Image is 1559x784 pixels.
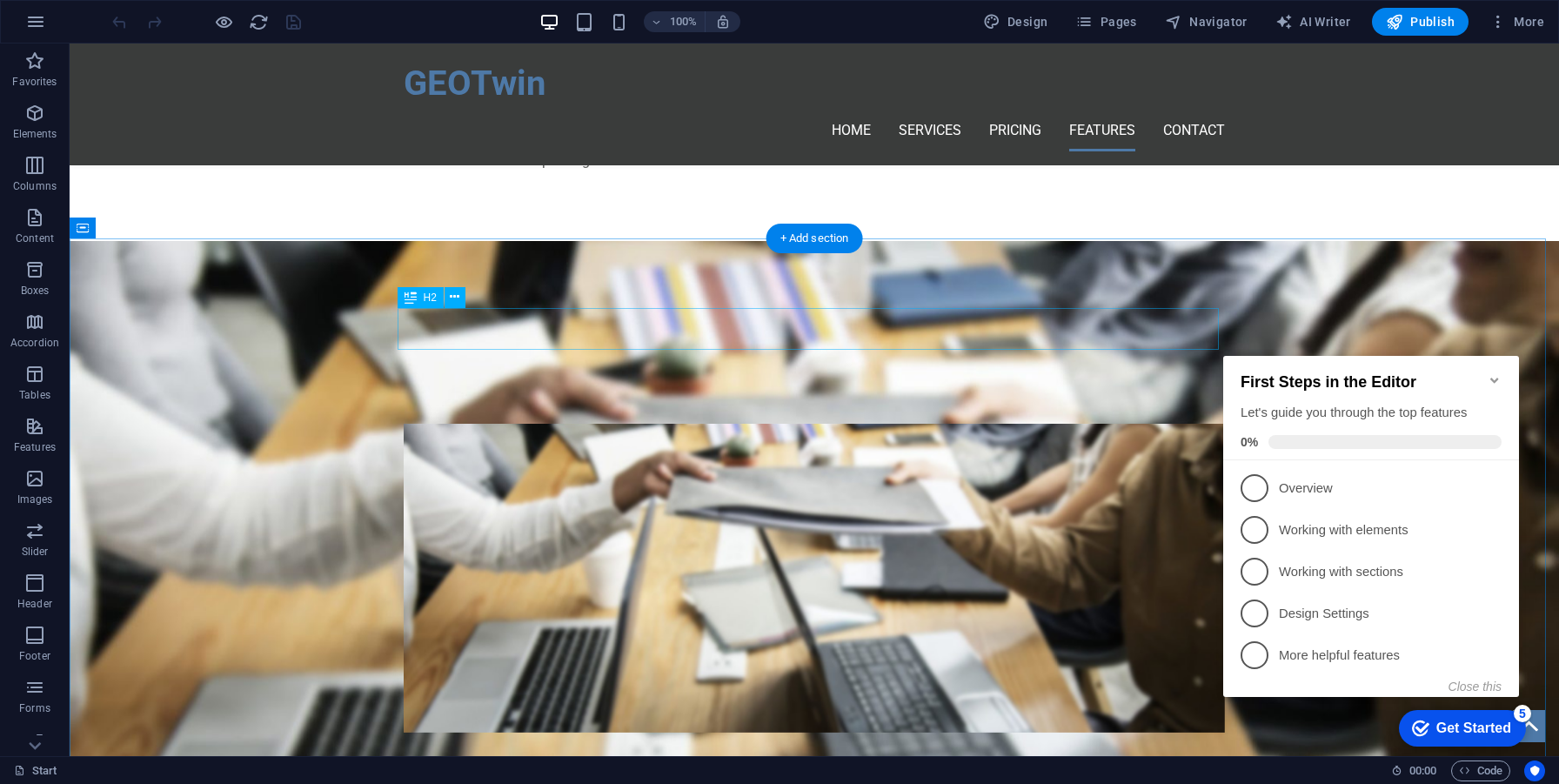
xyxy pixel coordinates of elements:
p: Header [17,597,52,611]
span: Publish [1386,13,1455,30]
span: AI Writer [1275,13,1351,30]
p: Features [14,440,56,454]
div: Let's guide you through the top features [24,73,285,91]
button: Design [976,8,1055,36]
p: Boxes [21,284,50,298]
button: Navigator [1158,8,1255,36]
a: Click to cancel selection. Double-click to open Pages [14,761,57,781]
span: Code [1459,761,1502,781]
span: : [1422,764,1424,777]
p: Forms [19,701,50,715]
button: reload [248,11,269,32]
li: Working with sections [7,220,303,262]
div: Get Started [220,390,295,405]
button: Close this [232,349,285,363]
li: Design Settings [7,262,303,304]
button: More [1482,8,1551,36]
p: Elements [13,127,57,141]
div: Design (Ctrl+Alt+Y) [976,8,1055,36]
p: Slider [22,545,49,559]
li: More helpful features [7,304,303,345]
button: Usercentrics [1524,761,1545,781]
span: More [1489,13,1544,30]
p: Tables [19,388,50,402]
li: Overview [7,137,303,178]
span: Design [983,13,1048,30]
h6: Session time [1391,761,1437,781]
button: Pages [1068,8,1143,36]
span: H2 [424,292,437,303]
div: Minimize checklist [271,43,285,57]
button: Code [1451,761,1510,781]
p: Columns [13,179,57,193]
p: Images [17,493,53,506]
p: Design Settings [63,274,271,292]
li: Working with elements [7,178,303,220]
p: Working with sections [63,232,271,251]
p: Accordion [10,336,59,350]
p: Favorites [12,75,57,89]
button: 100% [644,11,706,32]
div: Get Started 5 items remaining, 0% complete [183,379,310,416]
span: 00 00 [1409,761,1436,781]
button: Publish [1372,8,1469,36]
span: 0% [24,104,52,118]
i: Reload page [249,12,269,32]
button: AI Writer [1268,8,1358,36]
span: Navigator [1165,13,1248,30]
i: On resize automatically adjust zoom level to fit chosen device. [715,14,731,30]
h2: First Steps in the Editor [24,43,285,61]
p: More helpful features [63,316,271,334]
button: Click here to leave preview mode and continue editing [213,11,234,32]
h6: 100% [670,11,698,32]
p: Footer [19,649,50,663]
p: Overview [63,149,271,167]
span: Pages [1075,13,1136,30]
p: Working with elements [63,191,271,209]
p: Content [16,231,54,245]
div: + Add section [766,224,863,253]
div: 5 [298,374,315,392]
